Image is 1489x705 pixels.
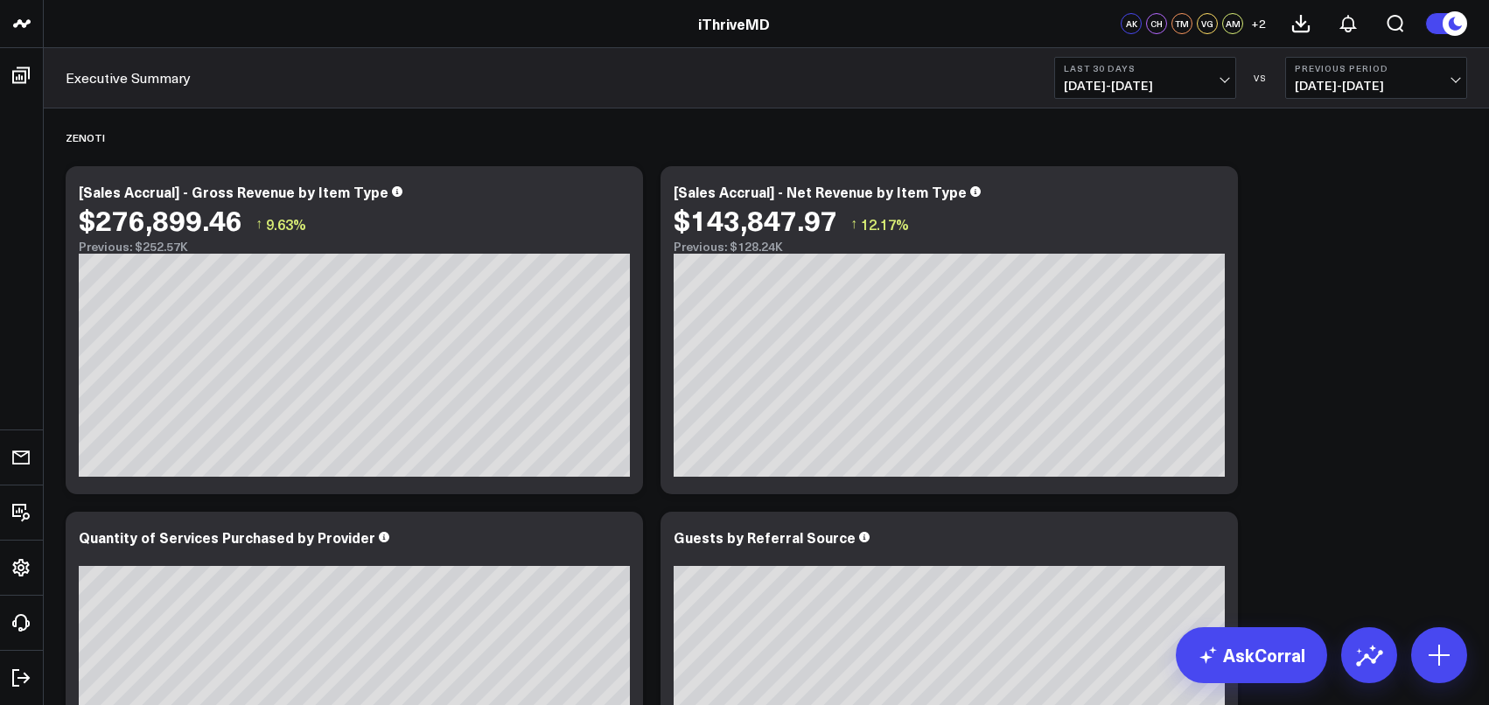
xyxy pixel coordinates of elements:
span: ↑ [850,213,857,235]
div: Zenoti [66,117,105,157]
a: Executive Summary [66,68,191,87]
span: + 2 [1251,17,1266,30]
div: VS [1245,73,1276,83]
div: Quantity of Services Purchased by Provider [79,527,375,547]
a: iThriveMD [698,14,770,33]
div: Previous: $252.57K [79,240,630,254]
div: TM [1171,13,1192,34]
span: 12.17% [861,214,909,234]
span: 9.63% [266,214,306,234]
a: AskCorral [1176,627,1327,683]
b: Previous Period [1295,63,1458,73]
div: AK [1121,13,1142,34]
div: VG [1197,13,1218,34]
div: [Sales Accrual] - Gross Revenue by Item Type [79,182,388,201]
button: Last 30 Days[DATE]-[DATE] [1054,57,1236,99]
div: Previous: $128.24K [674,240,1225,254]
b: Last 30 Days [1064,63,1227,73]
div: Guests by Referral Source [674,527,856,547]
div: AM [1222,13,1243,34]
div: CH [1146,13,1167,34]
span: ↑ [255,213,262,235]
div: $276,899.46 [79,204,242,235]
span: [DATE] - [DATE] [1064,79,1227,93]
button: +2 [1248,13,1269,34]
div: $143,847.97 [674,204,837,235]
div: [Sales Accrual] - Net Revenue by Item Type [674,182,967,201]
span: [DATE] - [DATE] [1295,79,1458,93]
button: Previous Period[DATE]-[DATE] [1285,57,1467,99]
